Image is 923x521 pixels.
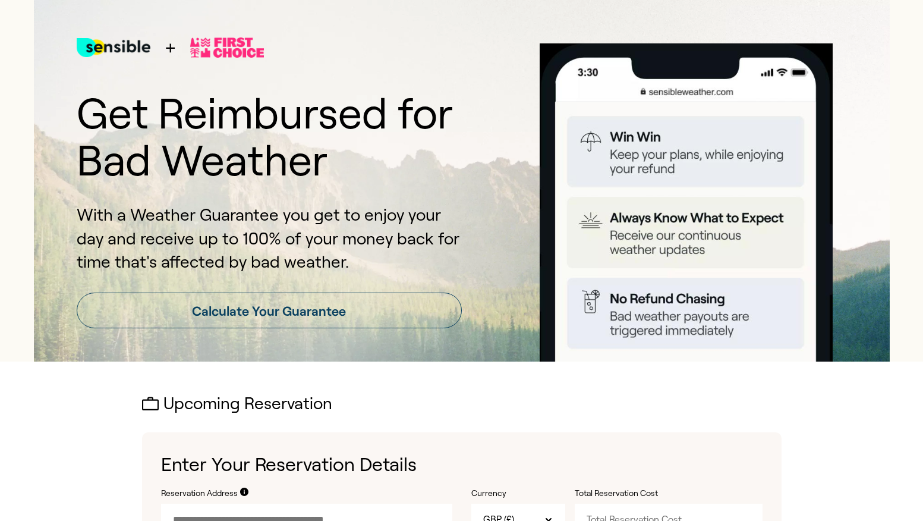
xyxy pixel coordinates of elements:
[77,90,462,184] h1: Get Reimbursed for Bad Weather
[77,293,462,328] a: Calculate Your Guarantee
[165,34,176,61] span: +
[526,43,847,362] img: Product box
[77,203,462,274] p: With a Weather Guarantee you get to enjoy your day and receive up to 100% of your money back for ...
[142,395,782,413] h2: Upcoming Reservation
[575,488,694,500] label: Total Reservation Cost
[77,24,150,71] img: test for bg
[471,488,565,500] label: Currency
[161,451,763,478] h1: Enter Your Reservation Details
[161,488,238,500] label: Reservation Address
